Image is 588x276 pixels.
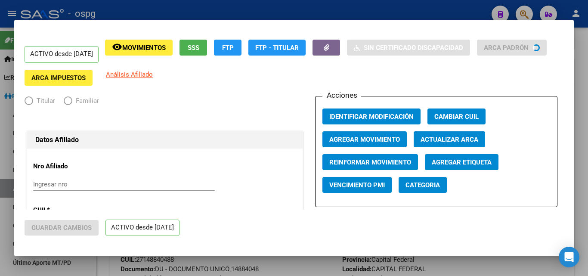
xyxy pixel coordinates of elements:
[105,220,179,236] p: ACTIVO desde [DATE]
[434,113,479,121] span: Cambiar CUIL
[329,136,400,143] span: Agregar Movimiento
[322,154,418,170] button: Reinformar Movimiento
[255,44,299,52] span: FTP - Titular
[105,40,173,56] button: Movimientos
[72,96,99,106] span: Familiar
[25,46,99,63] p: ACTIVO desde [DATE]
[399,177,447,193] button: Categoria
[106,71,153,78] span: Análisis Afiliado
[484,44,529,52] span: ARCA Padrón
[477,40,547,56] button: ARCA Padrón
[214,40,241,56] button: FTP
[112,42,122,52] mat-icon: remove_red_eye
[322,90,361,101] h3: Acciones
[425,154,498,170] button: Agregar Etiqueta
[25,70,93,86] button: ARCA Impuestos
[33,161,112,171] p: Nro Afiliado
[322,177,392,193] button: Vencimiento PMI
[329,158,411,166] span: Reinformar Movimiento
[329,181,385,189] span: Vencimiento PMI
[347,40,470,56] button: Sin Certificado Discapacidad
[33,96,55,106] span: Titular
[322,131,407,147] button: Agregar Movimiento
[405,181,440,189] span: Categoria
[179,40,207,56] button: SSS
[427,109,486,124] button: Cambiar CUIL
[33,205,112,215] p: CUIL
[31,224,92,232] span: Guardar Cambios
[364,44,463,52] span: Sin Certificado Discapacidad
[248,40,306,56] button: FTP - Titular
[222,44,234,52] span: FTP
[322,109,421,124] button: Identificar Modificación
[31,74,86,82] span: ARCA Impuestos
[329,113,414,121] span: Identificar Modificación
[122,44,166,52] span: Movimientos
[414,131,485,147] button: Actualizar ARCA
[559,247,579,267] div: Open Intercom Messenger
[188,44,199,52] span: SSS
[421,136,478,143] span: Actualizar ARCA
[35,135,294,145] h1: Datos Afiliado
[25,220,99,236] button: Guardar Cambios
[432,158,492,166] span: Agregar Etiqueta
[25,99,108,106] mat-radio-group: Elija una opción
